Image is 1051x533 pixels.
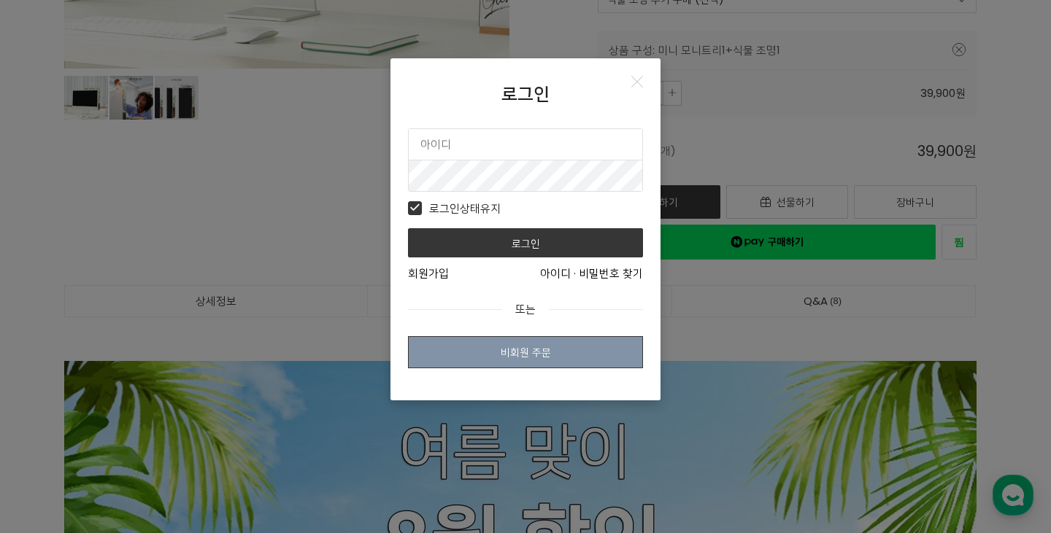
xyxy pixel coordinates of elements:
[4,412,96,448] a: 홈
[226,434,243,446] span: 설정
[540,265,643,282] a: 아이디 · 비밀번호 찾기
[134,435,151,446] span: 대화
[408,300,643,318] div: 또는
[390,84,661,105] h2: 로그인
[188,412,280,448] a: 설정
[408,336,643,368] a: 비회원 주문
[408,200,501,217] span: 로그인상태유지
[96,412,188,448] a: 대화
[409,129,642,160] input: 이메일
[408,265,449,282] a: 회원가입
[46,434,55,446] span: 홈
[408,228,643,257] button: 로그인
